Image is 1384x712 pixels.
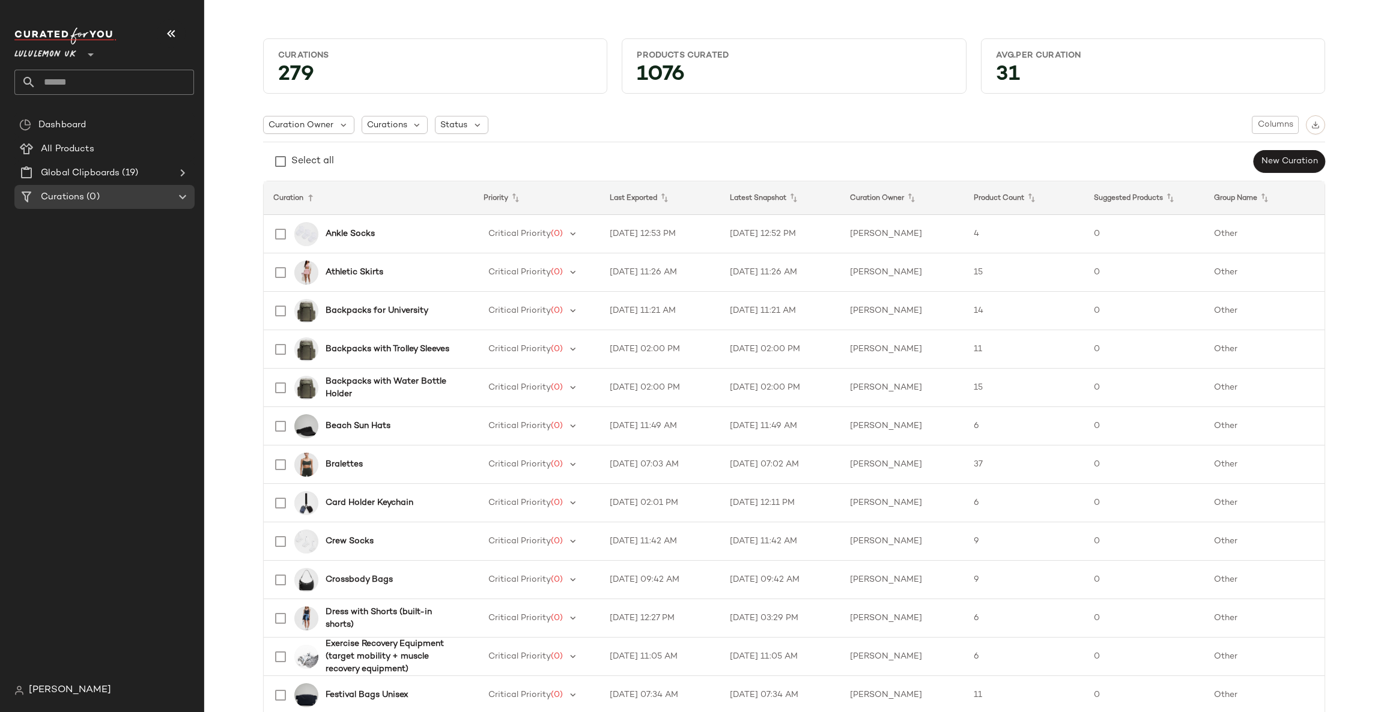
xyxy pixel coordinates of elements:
[986,66,1320,88] div: 31
[488,614,551,623] span: Critical Priority
[19,119,31,131] img: svg%3e
[294,376,318,400] img: LU9AS8S_069345_1
[294,529,318,554] img: LU9CDSS_0002_1
[600,522,720,561] td: [DATE] 11:42 AM
[488,498,551,507] span: Critical Priority
[326,638,460,675] b: Exercise Recovery Equipment (target mobility + muscle recovery equipment)
[1204,638,1325,676] td: Other
[1204,181,1325,215] th: Group Name
[600,369,720,407] td: [DATE] 02:00 PM
[840,561,964,599] td: [PERSON_NAME]
[964,445,1084,484] td: 37
[840,253,964,292] td: [PERSON_NAME]
[964,292,1084,330] td: 14
[1204,522,1325,561] td: Other
[41,166,120,180] span: Global Clipboards
[294,606,318,630] img: LW1EDSS_031382_1
[367,119,407,131] span: Curations
[840,599,964,638] td: [PERSON_NAME]
[964,561,1084,599] td: 9
[1084,561,1204,599] td: 0
[278,50,592,61] div: Curations
[600,181,720,215] th: Last Exported
[294,645,318,669] img: LU9AG2S_033234_1
[1084,215,1204,253] td: 0
[488,460,551,469] span: Critical Priority
[488,383,551,392] span: Critical Priority
[1084,330,1204,369] td: 0
[1084,369,1204,407] td: 0
[840,330,964,369] td: [PERSON_NAME]
[1252,116,1299,134] button: Columns
[551,306,563,315] span: (0)
[269,119,333,131] span: Curation Owner
[488,690,551,699] span: Critical Priority
[840,638,964,676] td: [PERSON_NAME]
[41,142,94,156] span: All Products
[1261,157,1318,166] span: New Curation
[1084,181,1204,215] th: Suggested Products
[551,575,563,584] span: (0)
[269,66,602,88] div: 279
[1204,445,1325,484] td: Other
[600,445,720,484] td: [DATE] 07:03 AM
[600,638,720,676] td: [DATE] 11:05 AM
[1084,253,1204,292] td: 0
[720,253,840,292] td: [DATE] 11:26 AM
[1084,445,1204,484] td: 0
[326,496,413,509] b: Card Holder Keychain
[38,118,86,132] span: Dashboard
[1084,599,1204,638] td: 0
[120,166,138,180] span: (19)
[326,689,408,701] b: Festival Bags Unisex
[1084,638,1204,676] td: 0
[964,253,1084,292] td: 15
[488,345,551,354] span: Critical Priority
[488,575,551,584] span: Critical Priority
[488,306,551,315] span: Critical Priority
[326,375,460,400] b: Backpacks with Water Bottle Holder
[964,215,1084,253] td: 4
[720,292,840,330] td: [DATE] 11:21 AM
[840,522,964,561] td: [PERSON_NAME]
[551,229,563,238] span: (0)
[326,535,374,548] b: Crew Socks
[720,599,840,638] td: [DATE] 03:29 PM
[1204,561,1325,599] td: Other
[1084,522,1204,561] td: 0
[326,304,428,317] b: Backpacks for University
[84,190,99,204] span: (0)
[294,299,318,323] img: LU9AS8S_069345_1
[326,573,393,586] b: Crossbody Bags
[294,337,318,361] img: LU9AS8S_069345_1
[14,41,76,62] span: Lululemon UK
[294,491,318,515] img: LW9FNPS_073265_1
[1084,484,1204,522] td: 0
[600,330,720,369] td: [DATE] 02:00 PM
[551,614,563,623] span: (0)
[720,215,840,253] td: [DATE] 12:52 PM
[294,683,318,707] img: LU9AX2S_031382_1
[488,421,551,430] span: Critical Priority
[840,407,964,445] td: [PERSON_NAME]
[488,229,551,238] span: Critical Priority
[440,119,467,131] span: Status
[1084,292,1204,330] td: 0
[1084,407,1204,445] td: 0
[840,215,964,253] td: [PERSON_NAME]
[600,215,720,253] td: [DATE] 12:53 PM
[964,181,1084,215] th: Product Count
[720,407,840,445] td: [DATE] 11:49 AM
[474,181,600,215] th: Priority
[551,268,563,277] span: (0)
[600,292,720,330] td: [DATE] 11:21 AM
[1204,484,1325,522] td: Other
[600,599,720,638] td: [DATE] 12:27 PM
[1204,330,1325,369] td: Other
[551,498,563,507] span: (0)
[551,537,563,546] span: (0)
[964,522,1084,561] td: 9
[1254,150,1325,173] button: New Curation
[1204,369,1325,407] td: Other
[637,50,951,61] div: Products Curated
